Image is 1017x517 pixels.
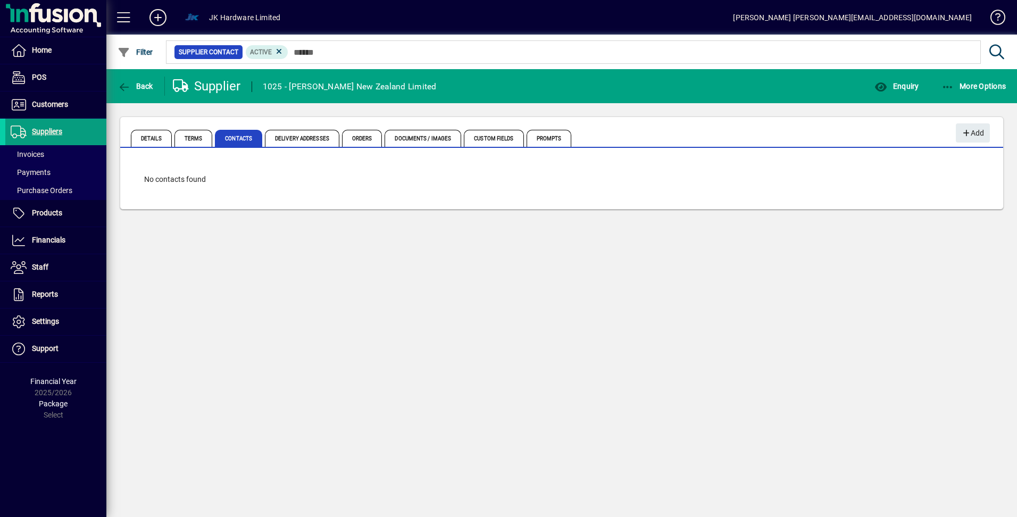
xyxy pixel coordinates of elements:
[464,130,523,147] span: Custom Fields
[174,130,213,147] span: Terms
[5,227,106,254] a: Financials
[527,130,572,147] span: Prompts
[32,209,62,217] span: Products
[11,168,51,177] span: Payments
[5,281,106,308] a: Reports
[32,344,59,353] span: Support
[941,82,1006,90] span: More Options
[5,163,106,181] a: Payments
[131,130,172,147] span: Details
[939,77,1009,96] button: More Options
[32,263,48,271] span: Staff
[11,186,72,195] span: Purchase Orders
[11,150,44,159] span: Invoices
[115,77,156,96] button: Back
[733,9,972,26] div: [PERSON_NAME] [PERSON_NAME][EMAIL_ADDRESS][DOMAIN_NAME]
[32,73,46,81] span: POS
[30,377,77,386] span: Financial Year
[215,130,262,147] span: Contacts
[5,308,106,335] a: Settings
[956,123,990,143] button: Add
[118,82,153,90] span: Back
[5,91,106,118] a: Customers
[263,78,437,95] div: 1025 - [PERSON_NAME] New Zealand Limited
[173,78,241,95] div: Supplier
[32,290,58,298] span: Reports
[872,77,921,96] button: Enquiry
[175,8,209,27] button: Profile
[342,130,382,147] span: Orders
[32,100,68,109] span: Customers
[250,48,272,56] span: Active
[982,2,1004,37] a: Knowledge Base
[39,399,68,408] span: Package
[209,9,280,26] div: JK Hardware Limited
[32,317,59,326] span: Settings
[5,336,106,362] a: Support
[265,130,339,147] span: Delivery Addresses
[134,163,990,196] div: No contacts found
[5,200,106,227] a: Products
[5,254,106,281] a: Staff
[141,8,175,27] button: Add
[874,82,919,90] span: Enquiry
[118,48,153,56] span: Filter
[5,37,106,64] a: Home
[5,181,106,199] a: Purchase Orders
[32,46,52,54] span: Home
[115,43,156,62] button: Filter
[961,124,984,142] span: Add
[5,64,106,91] a: POS
[106,77,165,96] app-page-header-button: Back
[179,47,238,57] span: Supplier Contact
[246,45,288,59] mat-chip: Activation Status: Active
[385,130,461,147] span: Documents / Images
[5,145,106,163] a: Invoices
[32,127,62,136] span: Suppliers
[32,236,65,244] span: Financials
